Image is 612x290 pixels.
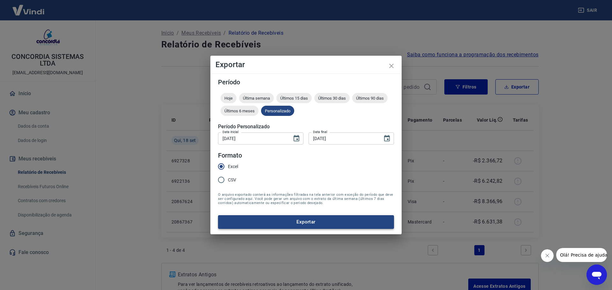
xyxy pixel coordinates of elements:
span: Personalizado [261,109,294,113]
button: Choose date, selected date is 18 de set de 2025 [381,132,393,145]
span: Excel [228,163,238,170]
div: Últimos 30 dias [314,93,350,103]
button: Exportar [218,215,394,229]
button: close [384,58,399,74]
span: Últimos 6 meses [221,109,259,113]
span: Últimos 90 dias [352,96,388,101]
div: Últimos 15 dias [276,93,312,103]
span: CSV [228,177,236,183]
h5: Período Personalizado [218,124,394,130]
span: Olá! Precisa de ajuda? [4,4,54,10]
div: Últimos 90 dias [352,93,388,103]
span: O arquivo exportado conterá as informações filtradas na tela anterior com exceção do período que ... [218,193,394,205]
span: Últimos 30 dias [314,96,350,101]
span: Hoje [221,96,237,101]
label: Data inicial [222,130,239,134]
iframe: Mensagem da empresa [556,248,607,262]
span: Últimos 15 dias [276,96,312,101]
h4: Exportar [215,61,397,68]
span: Última semana [239,96,274,101]
input: DD/MM/YYYY [309,132,378,144]
div: Última semana [239,93,274,103]
legend: Formato [218,151,242,160]
h5: Período [218,79,394,85]
iframe: Botão para abrir a janela de mensagens [586,265,607,285]
div: Personalizado [261,106,294,116]
div: Hoje [221,93,237,103]
div: Últimos 6 meses [221,106,259,116]
label: Data final [313,130,327,134]
iframe: Fechar mensagem [541,249,554,262]
input: DD/MM/YYYY [218,132,288,144]
button: Choose date, selected date is 18 de set de 2025 [290,132,303,145]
